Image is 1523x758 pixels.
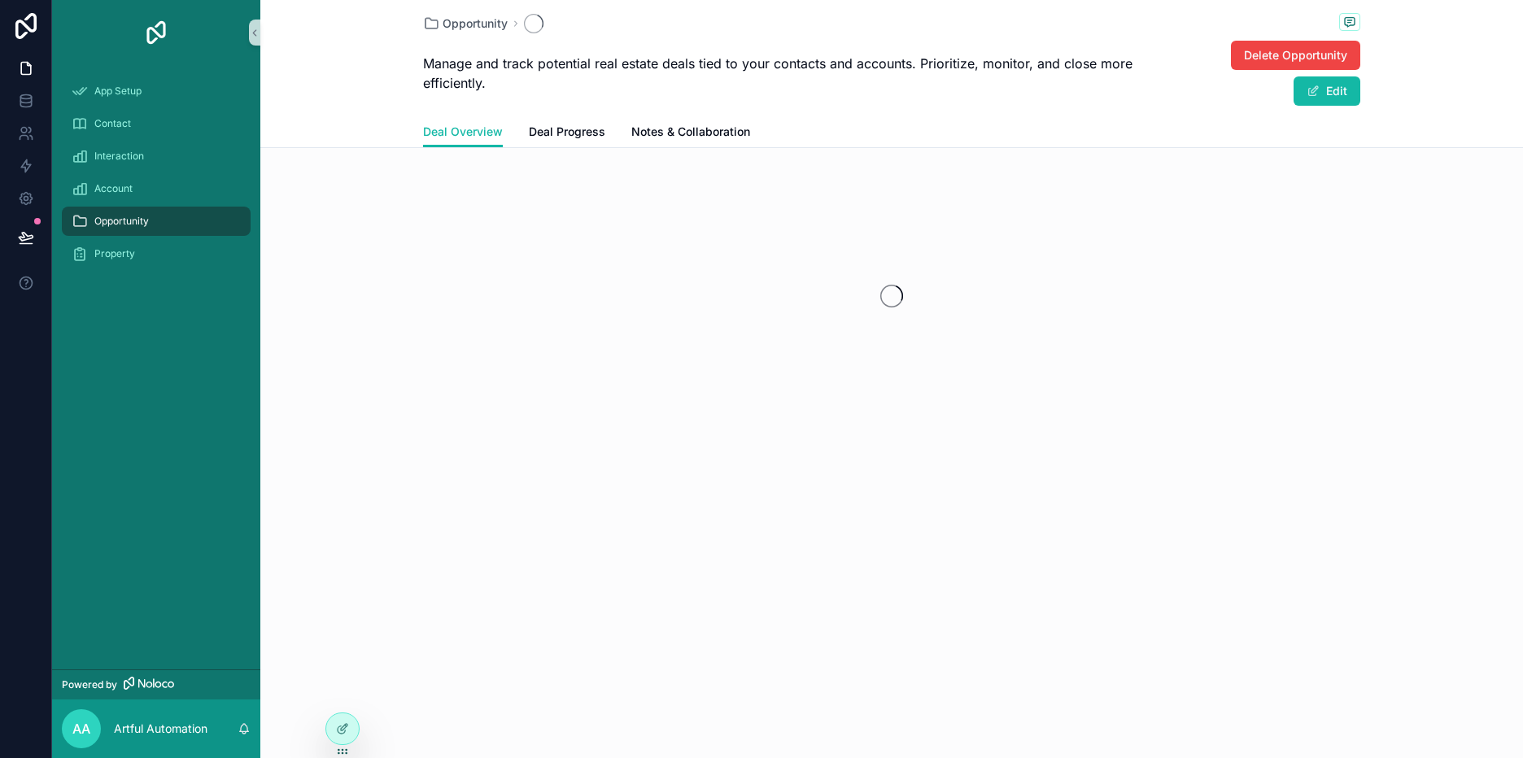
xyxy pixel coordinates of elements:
a: Deal Progress [529,117,605,150]
span: Contact [94,117,131,130]
span: Delete Opportunity [1244,47,1347,63]
span: Opportunity [443,15,508,32]
span: Powered by [62,678,117,691]
a: Interaction [62,142,251,171]
a: Account [62,174,251,203]
span: Deal Overview [423,124,503,140]
span: Manage and track potential real estate deals tied to your contacts and accounts. Prioritize, moni... [423,54,1156,93]
span: Account [94,182,133,195]
span: AA [72,719,90,738]
a: Opportunity [423,15,508,32]
div: scrollable content [52,65,260,290]
a: Property [62,239,251,268]
span: Deal Progress [529,124,605,140]
span: App Setup [94,85,142,98]
span: Notes & Collaboration [631,124,750,140]
span: Opportunity [94,215,149,228]
a: Notes & Collaboration [631,117,750,150]
span: Property [94,247,135,260]
a: Contact [62,109,251,138]
a: App Setup [62,76,251,106]
a: Deal Overview [423,117,503,148]
button: Edit [1294,76,1360,106]
p: Artful Automation [114,721,207,737]
span: Interaction [94,150,144,163]
a: Opportunity [62,207,251,236]
a: Powered by [52,669,260,699]
button: Delete Opportunity [1231,41,1360,70]
img: App logo [143,20,169,46]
